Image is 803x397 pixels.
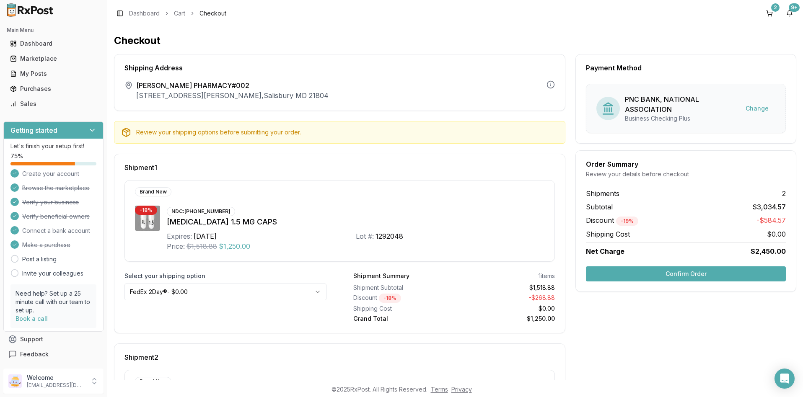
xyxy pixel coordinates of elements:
h3: Getting started [10,125,57,135]
div: Shipment Summary [353,272,409,280]
div: $1,518.88 [457,284,555,292]
span: $3,034.57 [753,202,786,212]
img: RxPost Logo [3,3,57,17]
span: -$584.57 [756,215,786,226]
a: Purchases [7,81,100,96]
p: Welcome [27,374,85,382]
div: - 18 % [379,294,401,303]
div: Expires: [167,231,192,241]
div: Dashboard [10,39,97,48]
div: $0.00 [457,304,555,313]
button: My Posts [3,67,104,80]
button: Feedback [3,347,104,362]
span: 75 % [10,152,23,160]
button: Dashboard [3,37,104,50]
span: Browse the marketplace [22,184,90,192]
div: Price: [167,241,185,251]
span: Verify beneficial owners [22,212,90,221]
a: Marketplace [7,51,100,66]
div: - 18 % [135,206,157,215]
div: Brand New [135,377,171,386]
span: $0.00 [767,229,786,239]
div: Open Intercom Messenger [775,369,795,389]
div: $1,250.00 [457,315,555,323]
a: Sales [7,96,100,111]
div: PNC BANK, NATIONAL ASSOCIATION [625,94,739,114]
button: Support [3,332,104,347]
div: Discount [353,294,451,303]
span: Make a purchase [22,241,70,249]
span: Subtotal [586,202,613,212]
div: Review your shipping options before submitting your order. [136,128,558,137]
div: 1292048 [376,231,403,241]
div: Shipping Address [124,64,555,71]
h1: Checkout [114,34,796,47]
p: [EMAIL_ADDRESS][DOMAIN_NAME] [27,382,85,389]
div: Shipping Cost [353,304,451,313]
span: Shipping Cost [586,229,630,239]
div: [DATE] [194,231,217,241]
div: Brand New [135,187,171,196]
button: 9+ [783,7,796,20]
a: Dashboard [7,36,100,51]
div: [MEDICAL_DATA] 1.5 MG CAPS [167,216,544,228]
div: 2 [771,3,780,12]
span: $2,450.00 [751,246,786,256]
a: Terms [431,386,448,393]
span: Verify your business [22,198,79,206]
a: My Posts [7,66,100,81]
div: Grand Total [353,315,451,323]
div: NDC: [PHONE_NUMBER] [167,207,235,216]
label: Select your shipping option [124,272,326,280]
button: Change [739,101,775,116]
div: Order Summary [586,161,786,168]
button: Sales [3,97,104,111]
img: User avatar [8,374,22,388]
a: Invite your colleagues [22,269,83,278]
button: 2 [763,7,776,20]
span: [PERSON_NAME] PHARMACY#002 [136,80,329,90]
span: $1,250.00 [219,241,250,251]
button: Purchases [3,82,104,95]
a: Privacy [451,386,472,393]
span: Shipment 1 [124,164,157,171]
p: Let's finish your setup first! [10,142,96,150]
div: Payment Method [586,64,786,71]
div: - $268.88 [457,294,555,303]
div: 9+ [789,3,800,12]
div: Marketplace [10,54,97,63]
span: $1,518.88 [187,241,217,251]
a: Post a listing [22,255,57,263]
span: Discount [586,216,638,224]
div: Lot #: [356,231,374,241]
button: Confirm Order [586,266,786,281]
h2: Main Menu [7,27,100,34]
span: Shipment 2 [124,354,158,361]
div: Review your details before checkout [586,170,786,178]
span: Shipments [586,188,619,198]
button: Marketplace [3,52,104,65]
nav: breadcrumb [129,9,226,18]
img: Vraylar 1.5 MG CAPS [135,206,160,231]
div: - 19 % [616,217,638,226]
span: Net Charge [586,247,624,255]
span: Create your account [22,170,79,178]
div: Purchases [10,85,97,93]
p: Need help? Set up a 25 minute call with our team to set up. [16,289,91,315]
span: Connect a bank account [22,227,90,235]
span: 2 [782,188,786,198]
span: Feedback [20,350,49,358]
a: Dashboard [129,9,160,18]
div: My Posts [10,70,97,78]
p: [STREET_ADDRESS][PERSON_NAME] , Salisbury MD 21804 [136,90,329,101]
div: Sales [10,100,97,108]
a: Cart [174,9,185,18]
span: Checkout [199,9,226,18]
div: 1 items [539,272,555,280]
a: Book a call [16,315,48,322]
div: Shipment Subtotal [353,284,451,292]
div: Business Checking Plus [625,114,739,123]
